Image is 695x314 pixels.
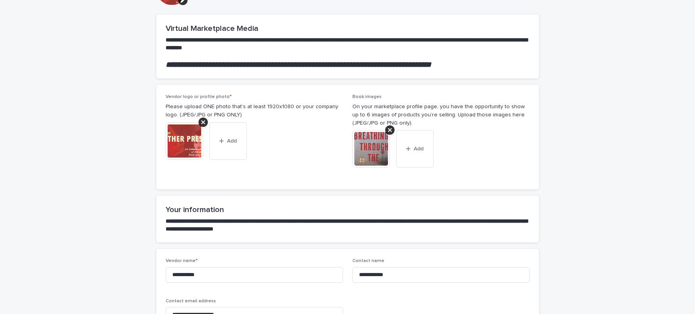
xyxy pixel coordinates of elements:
[352,259,384,263] span: Contact name
[166,95,232,99] span: Vendor logo or profile photo
[166,259,198,263] span: Vendor name
[166,299,216,303] span: Contact email address
[209,122,247,160] button: Add
[396,130,434,168] button: Add
[414,146,423,152] span: Add
[166,103,343,119] p: Please upload ONE photo that’s at least 1920x1080 or your company logo. (JPEG/JPG or PNG ONLY)
[352,95,382,99] span: Book images
[352,103,530,127] p: On your marketplace profile page, you have the opportunity to show up to 6 images of products you...
[166,205,530,214] h2: Your information
[227,138,237,144] span: Add
[166,24,530,33] h2: Virtual Marketplace Media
